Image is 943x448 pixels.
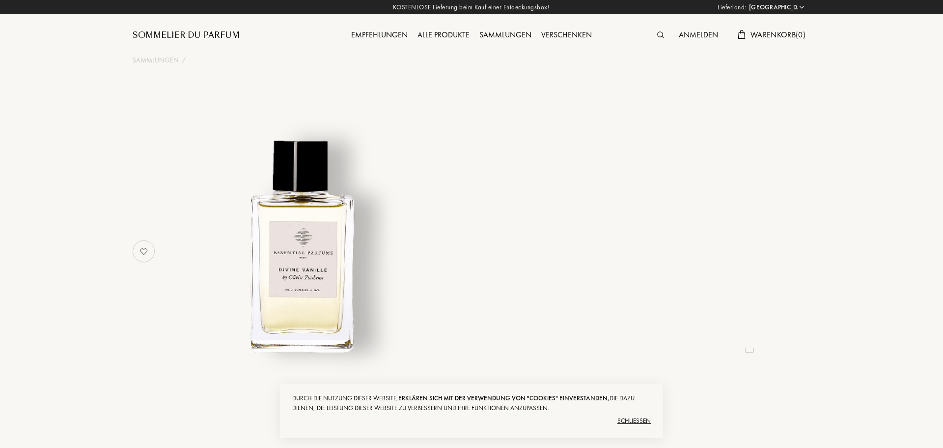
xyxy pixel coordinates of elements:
[182,55,186,65] div: /
[292,413,651,429] div: Schließen
[674,30,723,40] a: Anmelden
[346,29,413,42] div: Empfehlungen
[398,394,610,402] span: erklären sich mit der Verwendung von "Cookies" einverstanden,
[134,241,154,261] img: no_like_p.png
[133,30,240,41] a: Sommelier du Parfum
[413,30,474,40] a: Alle Produkte
[750,30,805,40] span: Warenkorb ( 0 )
[536,30,597,40] a: Verschenken
[413,29,474,42] div: Alle Produkte
[292,393,651,413] div: Durch die Nutzung dieser Website, die dazu dienen, die Leistung dieser Website zu verbessern und ...
[474,30,536,40] a: Sammlungen
[536,29,597,42] div: Verschenken
[346,30,413,40] a: Empfehlungen
[133,55,179,65] a: Sammlungen
[738,30,746,39] img: cart.svg
[474,29,536,42] div: Sammlungen
[181,125,424,368] img: undefined undefined
[657,31,664,38] img: search_icn.svg
[674,29,723,42] div: Anmelden
[718,2,747,12] span: Lieferland:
